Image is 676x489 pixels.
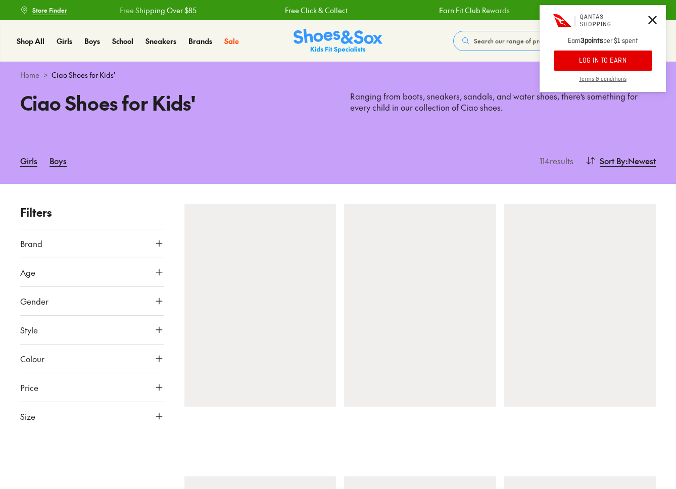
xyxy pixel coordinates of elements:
[20,150,37,172] a: Girls
[119,5,196,16] a: Free Shipping Over $85
[32,6,67,15] span: Store Finder
[20,70,656,80] div: >
[438,5,508,16] a: Earn Fit Club Rewards
[453,31,599,51] button: Search our range of products
[20,381,38,394] span: Price
[540,36,666,51] p: Earn per $1 spent
[224,36,239,46] a: Sale
[554,51,652,71] button: LOG IN TO EARN
[600,155,625,167] span: Sort By
[625,155,656,167] span: : Newest
[294,29,382,54] img: SNS_Logo_Responsive.svg
[84,36,100,46] a: Boys
[52,70,115,80] span: Ciao Shoes for Kids'
[540,76,666,92] a: Terms & conditions
[20,410,35,422] span: Size
[20,353,44,365] span: Colour
[20,402,164,430] button: Size
[17,36,44,46] a: Shop All
[294,29,382,54] a: Shoes & Sox
[20,287,164,315] button: Gender
[536,155,573,167] p: 114 results
[50,150,67,172] a: Boys
[20,258,164,286] button: Age
[581,36,603,45] strong: 3 points
[474,36,557,45] span: Search our range of products
[20,295,49,307] span: Gender
[20,204,164,221] p: Filters
[20,345,164,373] button: Colour
[188,36,212,46] a: Brands
[57,36,72,46] a: Girls
[20,229,164,258] button: Brand
[112,36,133,46] a: School
[20,266,35,278] span: Age
[284,5,347,16] a: Free Click & Collect
[20,70,39,80] a: Home
[20,1,67,19] a: Store Finder
[20,373,164,402] button: Price
[569,1,656,19] a: Book a FREE Expert Fitting
[350,91,656,113] p: Ranging from boots, sneakers, sandals, and water shoes, there’s something for every child in our ...
[20,316,164,344] button: Style
[586,150,656,172] button: Sort By:Newest
[20,237,42,250] span: Brand
[146,36,176,46] a: Sneakers
[20,88,326,117] h1: Ciao Shoes for Kids'
[20,324,38,336] span: Style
